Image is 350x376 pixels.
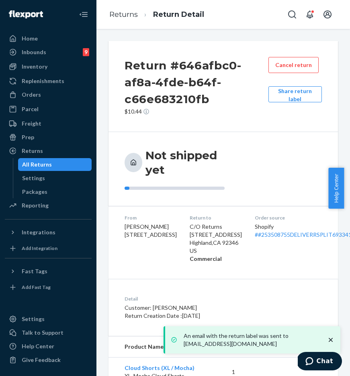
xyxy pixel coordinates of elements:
[22,91,41,99] div: Orders
[5,117,92,130] a: Freight
[125,108,268,116] p: $10.44
[268,57,319,73] button: Cancel return
[22,284,51,291] div: Add Fast Tag
[5,131,92,144] a: Prep
[22,315,45,323] div: Settings
[109,10,138,19] a: Returns
[22,63,47,71] div: Inventory
[190,223,242,231] p: C/O Returns
[22,188,47,196] div: Packages
[190,214,242,221] dt: Return to
[18,185,92,198] a: Packages
[125,223,177,238] span: [PERSON_NAME] [STREET_ADDRESS]
[18,172,92,185] a: Settings
[190,239,242,247] p: Highland , CA 92346
[125,295,261,302] dt: Detail
[5,354,92,366] button: Give Feedback
[298,352,342,372] iframe: Opens a widget where you can chat to one of our agents
[190,231,242,239] p: [STREET_ADDRESS]
[22,267,47,275] div: Fast Tags
[18,158,92,171] a: All Returns
[5,88,92,101] a: Orders
[284,6,300,22] button: Open Search Box
[22,161,52,169] div: All Returns
[184,332,319,348] p: An email with the return label was sent to [EMAIL_ADDRESS][DOMAIN_NAME]
[22,356,61,364] div: Give Feedback
[125,214,177,221] dt: From
[22,329,63,337] div: Talk to Support
[5,75,92,87] a: Replenishments
[5,265,92,278] button: Fast Tags
[5,242,92,255] a: Add Integration
[22,48,46,56] div: Inbounds
[125,304,261,312] p: Customer: [PERSON_NAME]
[22,174,45,182] div: Settings
[22,201,49,209] div: Reporting
[22,245,57,252] div: Add Integration
[76,6,92,22] button: Close Navigation
[5,144,92,157] a: Returns
[5,226,92,239] button: Integrations
[108,336,203,358] th: Product Name
[22,35,38,43] div: Home
[190,255,222,262] strong: Commercial
[125,364,194,371] a: Cloud Shorts (XL / Mocha)
[5,32,92,45] a: Home
[5,60,92,73] a: Inventory
[5,326,92,339] button: Talk to Support
[83,48,89,56] div: 9
[319,6,336,22] button: Open account menu
[5,313,92,325] a: Settings
[103,3,211,26] ol: breadcrumbs
[22,228,55,236] div: Integrations
[22,147,43,155] div: Returns
[125,312,261,320] p: Return Creation Date : [DATE]
[125,57,268,108] h2: Return #646afbc0-af8a-4fde-b64f-c66e683210fb
[327,336,335,344] svg: close toast
[5,199,92,212] a: Reporting
[190,247,242,255] p: US
[268,86,322,102] button: Share return label
[5,281,92,294] a: Add Fast Tag
[22,77,64,85] div: Replenishments
[22,105,39,113] div: Parcel
[145,148,225,177] h3: Not shipped yet
[328,168,344,209] button: Help Center
[22,120,41,128] div: Freight
[5,340,92,353] a: Help Center
[302,6,318,22] button: Open notifications
[22,133,34,141] div: Prep
[22,342,54,350] div: Help Center
[153,10,204,19] a: Return Detail
[9,10,43,18] img: Flexport logo
[5,103,92,116] a: Parcel
[5,46,92,59] a: Inbounds9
